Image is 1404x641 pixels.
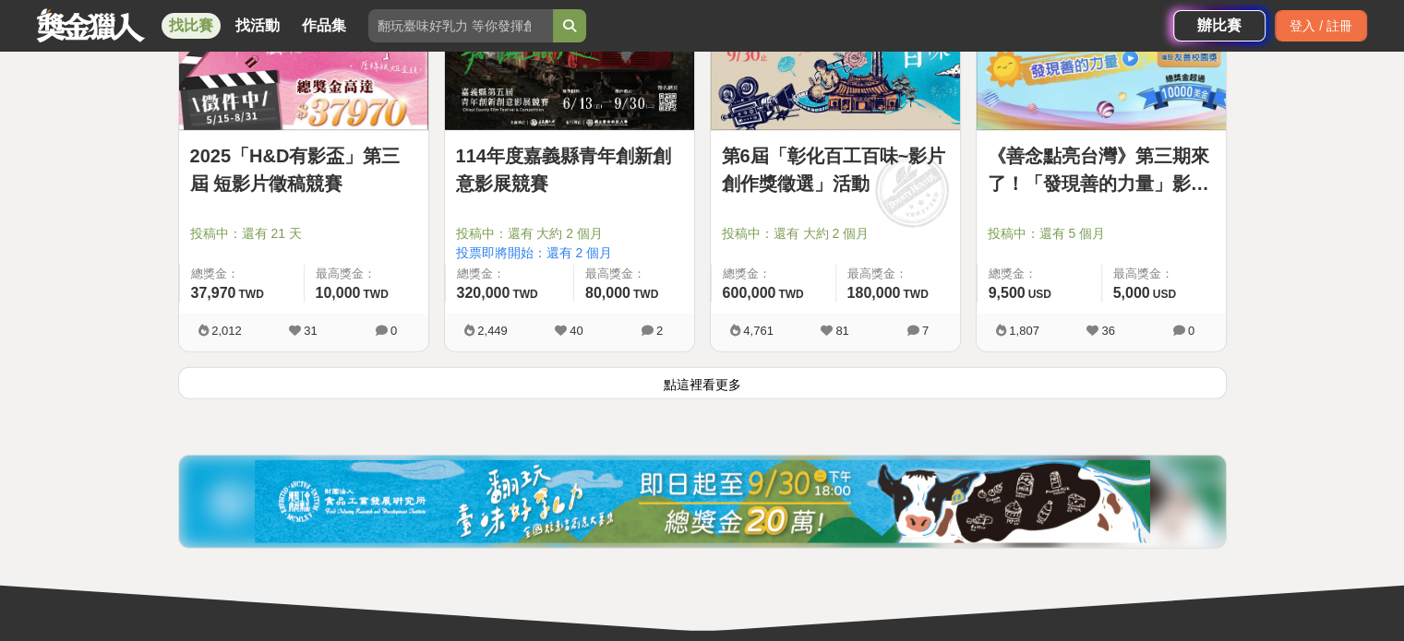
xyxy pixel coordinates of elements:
[1009,324,1039,338] span: 1,807
[1113,285,1150,301] span: 5,000
[570,324,582,338] span: 40
[585,285,630,301] span: 80,000
[988,142,1215,197] a: 《善念點亮台灣》第三期來了！「發現善的⼒量」影片創作⼤賞獎
[989,285,1026,301] span: 9,500
[456,224,683,243] span: 投稿中：還有 大約 2 個月
[722,224,949,243] span: 投稿中：還有 大約 2 個月
[368,9,553,42] input: 翻玩臺味好乳力 等你發揮創意！
[457,265,562,283] span: 總獎金：
[723,285,776,301] span: 600,000
[1153,288,1176,301] span: USD
[456,142,683,197] a: 114年度嘉義縣青年創新創意影展競賽
[835,324,848,338] span: 81
[255,460,1150,543] img: 11b6bcb1-164f-4f8f-8046-8740238e410a.jpg
[190,224,417,243] span: 投稿中：還有 21 天
[390,324,397,338] span: 0
[847,265,949,283] span: 最高獎金：
[903,288,928,301] span: TWD
[178,367,1227,399] button: 點這裡看更多
[162,13,221,39] a: 找比賽
[457,285,510,301] span: 320,000
[191,285,236,301] span: 37,970
[723,265,824,283] span: 總獎金：
[585,265,683,283] span: 最高獎金：
[456,243,683,263] span: 投票即將開始：還有 2 個月
[988,224,1215,243] span: 投稿中：還有 5 個月
[512,288,537,301] span: TWD
[722,142,949,197] a: 第6屆「彰化百工百味~影片創作獎徵選」活動
[294,13,354,39] a: 作品集
[211,324,242,338] span: 2,012
[778,288,803,301] span: TWD
[316,265,417,283] span: 最高獎金：
[1173,10,1266,42] a: 辦比賽
[1028,288,1051,301] span: USD
[238,288,263,301] span: TWD
[1101,324,1114,338] span: 36
[477,324,508,338] span: 2,449
[847,285,901,301] span: 180,000
[191,265,293,283] span: 總獎金：
[989,265,1090,283] span: 總獎金：
[743,324,774,338] span: 4,761
[1275,10,1367,42] div: 登入 / 註冊
[1188,324,1194,338] span: 0
[190,142,417,197] a: 2025「H&D有影盃」第三屆 短影片徵稿競賽
[304,324,317,338] span: 31
[633,288,658,301] span: TWD
[656,324,663,338] span: 2
[228,13,287,39] a: 找活動
[316,285,361,301] span: 10,000
[922,324,929,338] span: 7
[363,288,388,301] span: TWD
[1113,265,1215,283] span: 最高獎金：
